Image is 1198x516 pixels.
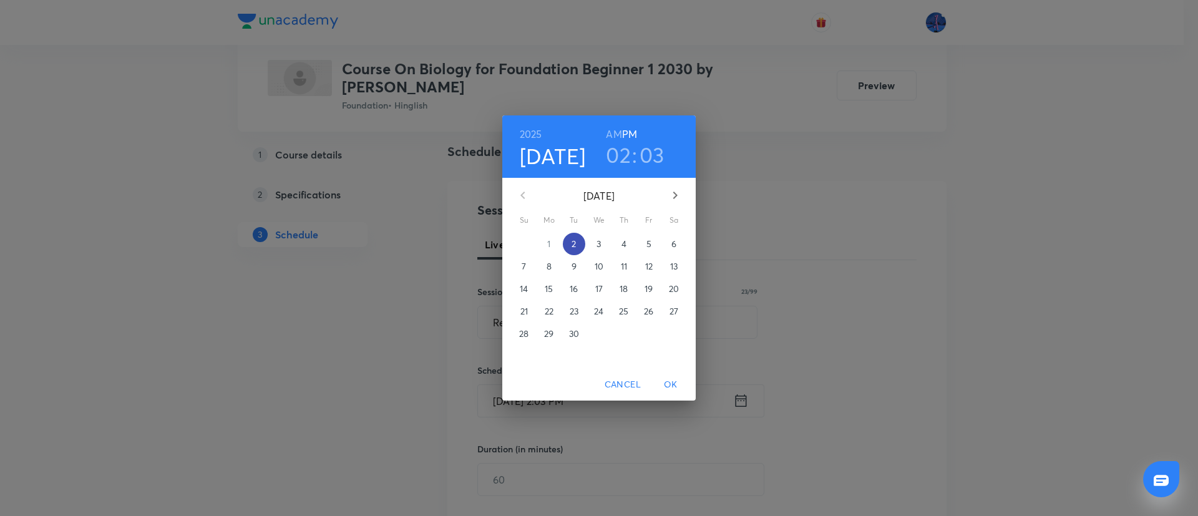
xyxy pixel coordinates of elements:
[644,305,653,318] p: 26
[606,125,621,143] button: AM
[663,278,685,300] button: 20
[619,305,628,318] p: 25
[513,323,535,345] button: 28
[588,214,610,226] span: We
[663,233,685,255] button: 6
[545,283,553,295] p: 15
[645,260,653,273] p: 12
[671,238,676,250] p: 6
[570,283,578,295] p: 16
[513,255,535,278] button: 7
[563,323,585,345] button: 30
[520,125,542,143] button: 2025
[600,373,646,396] button: Cancel
[513,278,535,300] button: 14
[613,300,635,323] button: 25
[621,260,627,273] p: 11
[638,300,660,323] button: 26
[563,300,585,323] button: 23
[595,283,603,295] p: 17
[670,260,678,273] p: 13
[594,305,603,318] p: 24
[613,278,635,300] button: 18
[656,377,686,392] span: OK
[513,214,535,226] span: Su
[520,283,528,295] p: 14
[538,255,560,278] button: 8
[538,278,560,300] button: 15
[621,238,626,250] p: 4
[632,142,637,168] h3: :
[613,255,635,278] button: 11
[669,283,679,295] p: 20
[638,233,660,255] button: 5
[588,278,610,300] button: 17
[563,255,585,278] button: 9
[563,233,585,255] button: 2
[663,255,685,278] button: 13
[622,125,637,143] button: PM
[538,214,560,226] span: Mo
[646,238,651,250] p: 5
[545,305,553,318] p: 22
[670,305,678,318] p: 27
[640,142,665,168] button: 03
[651,373,691,396] button: OK
[588,233,610,255] button: 3
[513,300,535,323] button: 21
[520,143,586,169] button: [DATE]
[588,300,610,323] button: 24
[595,260,603,273] p: 10
[538,300,560,323] button: 22
[663,300,685,323] button: 27
[544,328,553,340] p: 29
[606,142,631,168] button: 02
[638,255,660,278] button: 12
[620,283,628,295] p: 18
[538,323,560,345] button: 29
[570,305,578,318] p: 23
[645,283,653,295] p: 19
[613,214,635,226] span: Th
[605,377,641,392] span: Cancel
[597,238,601,250] p: 3
[522,260,526,273] p: 7
[663,214,685,226] span: Sa
[569,328,579,340] p: 30
[572,238,576,250] p: 2
[538,188,660,203] p: [DATE]
[638,278,660,300] button: 19
[638,214,660,226] span: Fr
[613,233,635,255] button: 4
[572,260,577,273] p: 9
[520,305,528,318] p: 21
[547,260,552,273] p: 8
[588,255,610,278] button: 10
[563,278,585,300] button: 16
[563,214,585,226] span: Tu
[519,328,528,340] p: 28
